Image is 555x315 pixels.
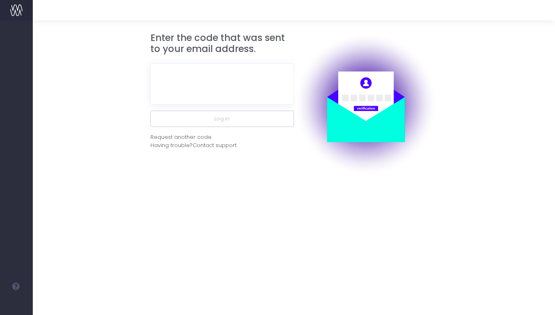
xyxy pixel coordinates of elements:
[150,141,294,150] div: Having trouble?
[193,141,237,150] span: Contact support
[10,299,23,311] img: images/default_profile_image.png
[294,32,437,176] img: auth.png
[150,32,294,55] h3: Enter the code that was sent to your email address.
[150,133,212,141] div: Request another code
[150,111,294,127] button: Log in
